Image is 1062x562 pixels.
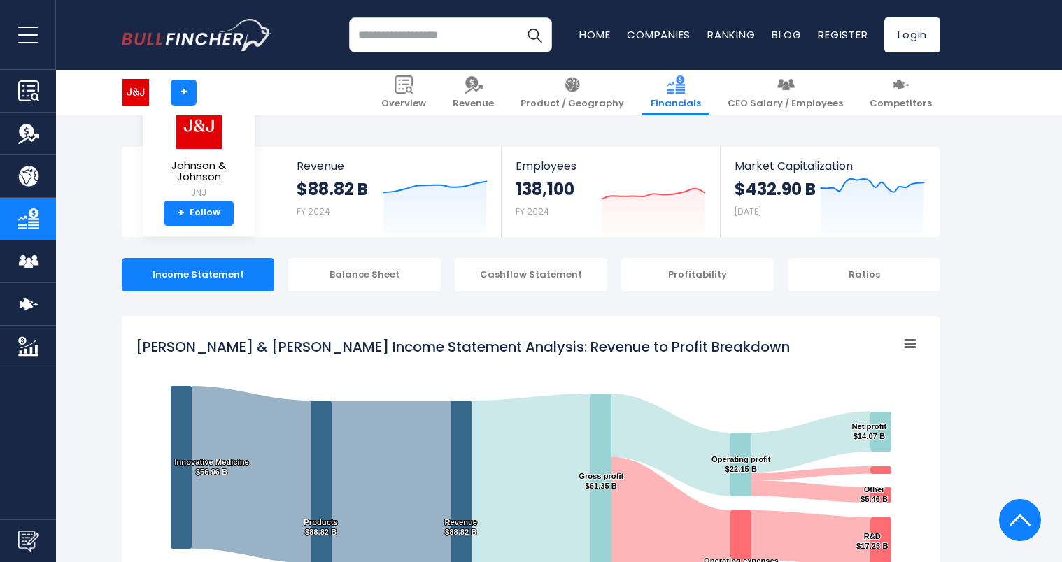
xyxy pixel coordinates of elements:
small: FY 2024 [297,206,330,217]
span: Revenue [297,159,488,173]
a: Financials [642,70,709,115]
a: Revenue $88.82 B FY 2024 [283,147,502,237]
img: JNJ logo [174,103,223,150]
span: Employees [516,159,705,173]
strong: + [178,207,185,219]
a: Register [818,27,868,42]
a: Johnson & Johnson JNJ [153,102,244,201]
a: Go to homepage [122,19,272,51]
text: Gross profit $61.35 B [579,472,623,490]
text: Other $5.46 B [861,485,888,503]
a: Companies [627,27,691,42]
text: Innovative Medicine $56.96 B [174,458,248,476]
span: Johnson & Johnson [154,160,243,183]
a: Blog [772,27,801,42]
a: Home [579,27,610,42]
text: Revenue $88.82 B [444,518,477,536]
a: Revenue [444,70,502,115]
div: Profitability [621,258,774,291]
div: Income Statement [122,258,274,291]
a: Overview [373,70,434,115]
div: Cashflow Statement [455,258,607,291]
span: CEO Salary / Employees [728,98,843,110]
span: Product / Geography [521,98,624,110]
a: Employees 138,100 FY 2024 [502,147,719,237]
small: [DATE] [735,206,761,217]
a: CEO Salary / Employees [719,70,851,115]
div: Ratios [788,258,940,291]
a: + [171,80,197,106]
strong: 138,100 [516,178,574,200]
text: Products $88.82 B [304,518,338,536]
button: Search [517,17,552,52]
img: JNJ logo [122,79,149,106]
span: Overview [381,98,426,110]
a: Product / Geography [512,70,632,115]
span: Financials [651,98,701,110]
img: bullfincher logo [122,19,272,51]
a: Login [884,17,940,52]
tspan: [PERSON_NAME] & [PERSON_NAME] Income Statement Analysis: Revenue to Profit Breakdown [136,337,790,356]
text: Net profit $14.07 B [851,422,886,440]
text: R&D $17.23 B [856,532,888,550]
span: Competitors [870,98,932,110]
span: Revenue [453,98,494,110]
div: Balance Sheet [288,258,441,291]
a: Market Capitalization $432.90 B [DATE] [721,147,939,237]
small: FY 2024 [516,206,549,217]
span: Market Capitalization [735,159,925,173]
text: Operating profit $22.15 B [711,455,771,473]
a: Ranking [707,27,755,42]
a: Competitors [861,70,940,115]
a: +Follow [164,201,234,226]
strong: $432.90 B [735,178,816,200]
small: JNJ [154,187,243,199]
strong: $88.82 B [297,178,368,200]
